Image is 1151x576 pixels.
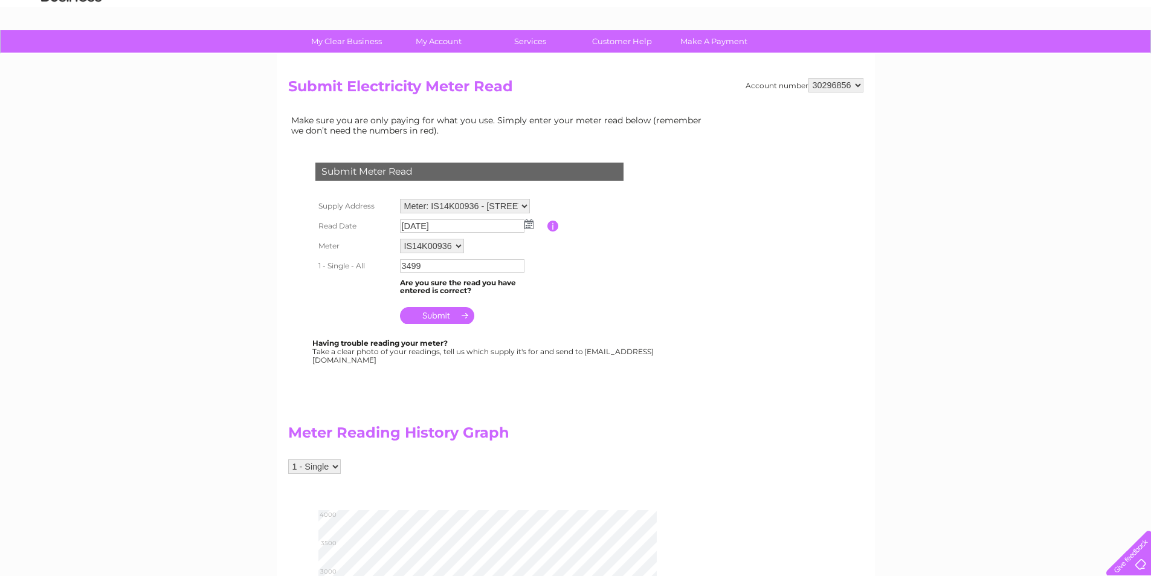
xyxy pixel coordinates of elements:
[312,196,397,216] th: Supply Address
[480,30,580,53] a: Services
[312,338,448,348] b: Having trouble reading your meter?
[315,163,624,181] div: Submit Meter Read
[288,112,711,138] td: Make sure you are only paying for what you use. Simply enter your meter read below (remember we d...
[40,31,102,68] img: logo.png
[312,339,656,364] div: Take a clear photo of your readings, tell us which supply it's for and send to [EMAIL_ADDRESS][DO...
[312,216,397,236] th: Read Date
[291,7,862,59] div: Clear Business is a trading name of Verastar Limited (registered in [GEOGRAPHIC_DATA] No. 3667643...
[400,307,474,324] input: Submit
[664,30,764,53] a: Make A Payment
[524,219,534,229] img: ...
[389,30,488,53] a: My Account
[969,51,995,60] a: Energy
[297,30,396,53] a: My Clear Business
[572,30,672,53] a: Customer Help
[746,78,863,92] div: Account number
[312,256,397,276] th: 1 - Single - All
[923,6,1007,21] a: 0333 014 3131
[1002,51,1039,60] a: Telecoms
[938,51,961,60] a: Water
[288,78,863,101] h2: Submit Electricity Meter Read
[1071,51,1100,60] a: Contact
[288,424,711,447] h2: Meter Reading History Graph
[1046,51,1063,60] a: Blog
[397,276,547,299] td: Are you sure the read you have entered is correct?
[1111,51,1140,60] a: Log out
[547,221,559,231] input: Information
[312,236,397,256] th: Meter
